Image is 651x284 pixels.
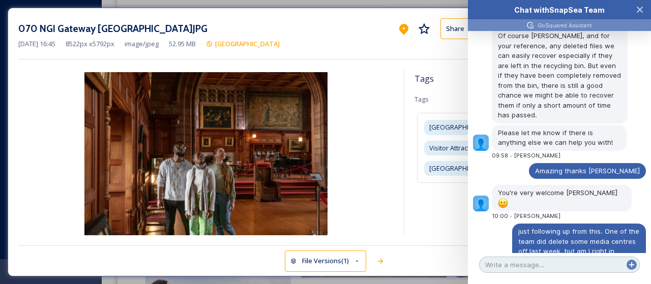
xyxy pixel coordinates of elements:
span: 52.95 MB [169,39,196,49]
h3: 070 NGI Gateway [GEOGRAPHIC_DATA]JPG [18,21,208,36]
span: [GEOGRAPHIC_DATA] [429,122,494,132]
span: image/jpeg [125,39,159,49]
span: [GEOGRAPHIC_DATA] [429,164,494,173]
span: [DATE] 16:45 [18,39,55,49]
span: Please let me know if there is anything else we can help you with! [498,129,613,147]
img: 796191d10a59a25676f771fc54ea349f [473,135,489,151]
span: • [510,213,512,220]
span: Amazing thanks [PERSON_NAME] [535,167,640,175]
div: 09:58 [PERSON_NAME] [492,152,567,159]
span: • [510,152,512,159]
span: 8522 px x 5792 px [66,39,114,49]
span: Tags [415,94,429,104]
div: Chat with SnapSea Team [486,5,633,15]
div: 10:00 [PERSON_NAME] [492,213,567,220]
button: Share [440,18,470,39]
img: 070%20NGI%20Gateway%20Northumberland.JPG [18,72,394,237]
img: 796191d10a59a25676f771fc54ea349f [473,196,489,212]
a: GoSquared Assistant [468,19,651,31]
span: [GEOGRAPHIC_DATA] [215,39,280,48]
span: Of course [PERSON_NAME], and for your reference, any deleted files we can easily recover especial... [498,32,623,119]
span: You're very welcome [PERSON_NAME] [498,189,617,207]
span: Tags [415,73,434,85]
span: Visitor Attraction [429,143,479,153]
button: File Versions(1) [285,250,366,271]
span: just following up from this. One of the team did delete some media centres off last week, but am ... [518,228,641,275]
img: :) [498,199,508,209]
